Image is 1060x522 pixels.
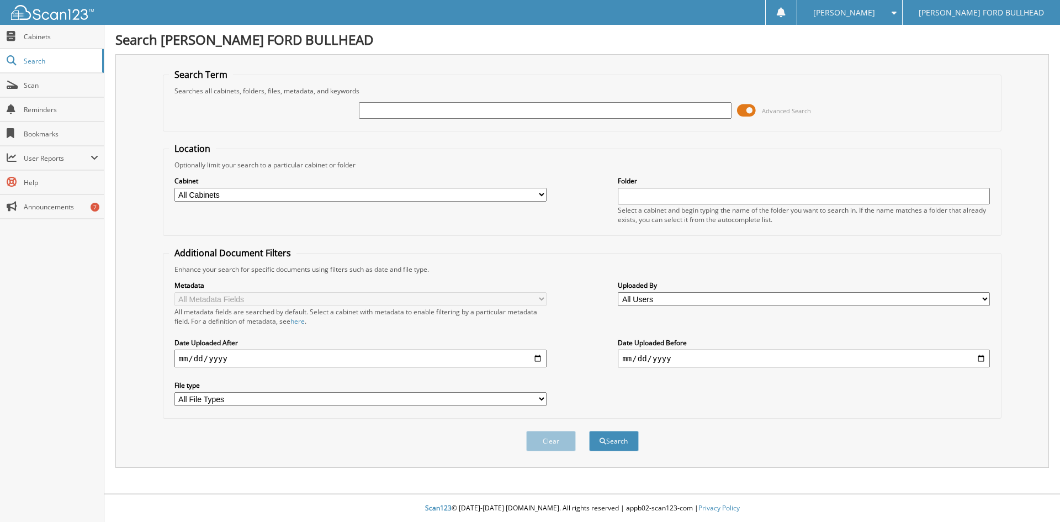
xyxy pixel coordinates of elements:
[698,503,740,513] a: Privacy Policy
[24,81,98,90] span: Scan
[169,160,996,170] div: Optionally limit your search to a particular cabinet or folder
[169,68,233,81] legend: Search Term
[11,5,94,20] img: scan123-logo-white.svg
[174,307,547,326] div: All metadata fields are searched by default. Select a cabinet with metadata to enable filtering b...
[813,9,875,16] span: [PERSON_NAME]
[24,154,91,163] span: User Reports
[174,350,547,367] input: start
[24,178,98,187] span: Help
[762,107,811,115] span: Advanced Search
[174,281,547,290] label: Metadata
[104,495,1060,522] div: © [DATE]-[DATE] [DOMAIN_NAME]. All rights reserved | appb02-scan123-com |
[919,9,1044,16] span: [PERSON_NAME] FORD BULLHEAD
[174,176,547,186] label: Cabinet
[169,86,996,96] div: Searches all cabinets, folders, files, metadata, and keywords
[24,202,98,212] span: Announcements
[115,30,1049,49] h1: Search [PERSON_NAME] FORD BULLHEAD
[290,317,305,326] a: here
[24,32,98,41] span: Cabinets
[618,176,990,186] label: Folder
[169,143,216,155] legend: Location
[174,338,547,347] label: Date Uploaded After
[24,129,98,139] span: Bookmarks
[526,431,576,451] button: Clear
[169,247,296,259] legend: Additional Document Filters
[174,381,547,390] label: File type
[589,431,639,451] button: Search
[618,281,990,290] label: Uploaded By
[618,350,990,367] input: end
[169,265,996,274] div: Enhance your search for specific documents using filters such as date and file type.
[425,503,452,513] span: Scan123
[24,105,98,114] span: Reminders
[618,205,990,224] div: Select a cabinet and begin typing the name of the folder you want to search in. If the name match...
[91,203,99,212] div: 7
[24,56,97,66] span: Search
[618,338,990,347] label: Date Uploaded Before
